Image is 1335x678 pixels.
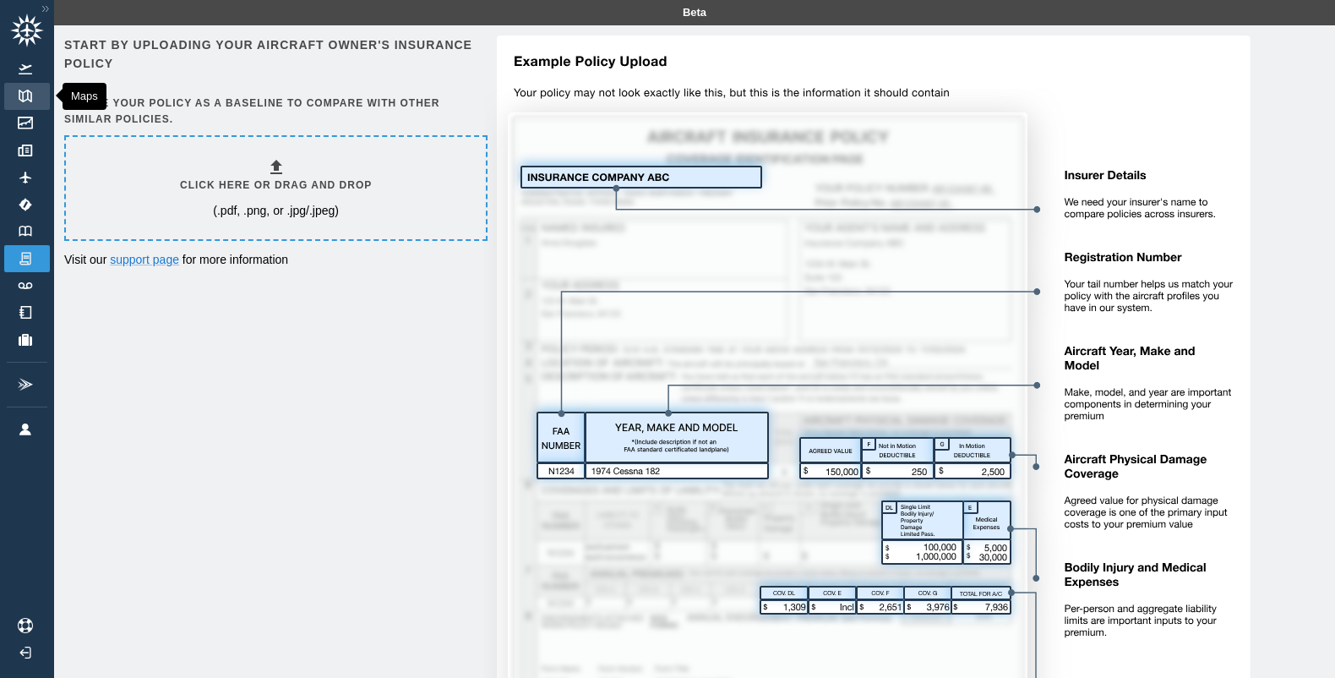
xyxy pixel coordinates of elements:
[64,36,484,74] h6: Start by uploading your aircraft owner's insurance policy
[110,253,179,266] a: support page
[180,178,372,194] h6: Click here or drag and drop
[64,251,484,268] p: Visit our for more information
[64,96,484,128] h6: We use your policy as a baseline to compare with other similar policies.
[213,202,339,219] p: (.pdf, .png, or .jpg/.jpeg)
